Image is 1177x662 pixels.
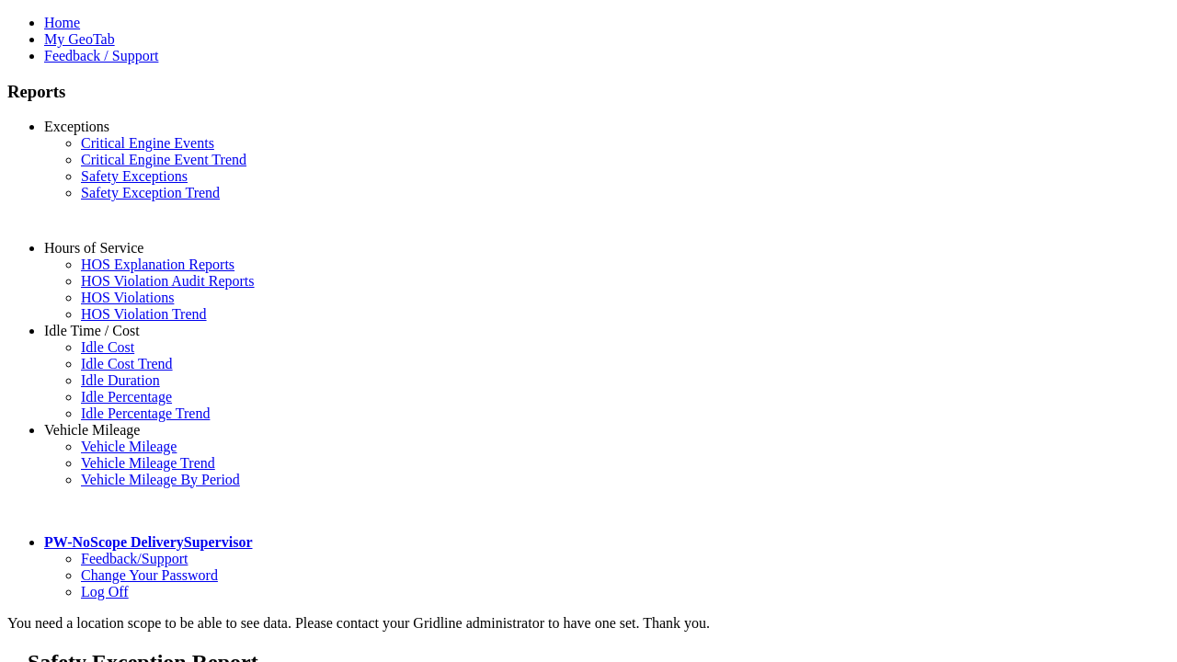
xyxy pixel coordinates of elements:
a: Safety Exceptions [81,168,188,184]
a: Idle Percentage Trend [81,405,210,421]
div: You need a location scope to be able to see data. Please contact your Gridline administrator to h... [7,615,1170,632]
a: Idle Duration [81,372,160,388]
a: Idle Cost [81,339,134,355]
a: Safety Exception Trend [81,185,220,200]
a: Home [44,15,80,30]
a: Exceptions [44,119,109,134]
a: Vehicle Mileage By Period [81,472,240,487]
a: HOS Violations [81,290,174,305]
a: Feedback / Support [44,48,158,63]
a: Vehicle Mileage Trend [81,455,215,471]
a: My GeoTab [44,31,115,47]
a: Change Your Password [81,567,218,583]
a: Log Off [81,584,129,599]
a: Idle Time / Cost [44,323,140,338]
h3: Reports [7,82,1170,102]
a: Feedback/Support [81,551,188,566]
a: Vehicle Mileage [44,422,140,438]
a: HOS Violation Audit Reports [81,273,255,289]
a: HOS Violation Trend [81,306,207,322]
a: PW-NoScope DeliverySupervisor [44,534,252,550]
a: Critical Engine Events [81,135,214,151]
a: Idle Percentage [81,389,172,405]
a: Idle Cost Trend [81,356,173,371]
a: Critical Engine Event Trend [81,152,246,167]
a: Hours of Service [44,240,143,256]
a: HOS Explanation Reports [81,257,234,272]
a: Vehicle Mileage [81,439,177,454]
